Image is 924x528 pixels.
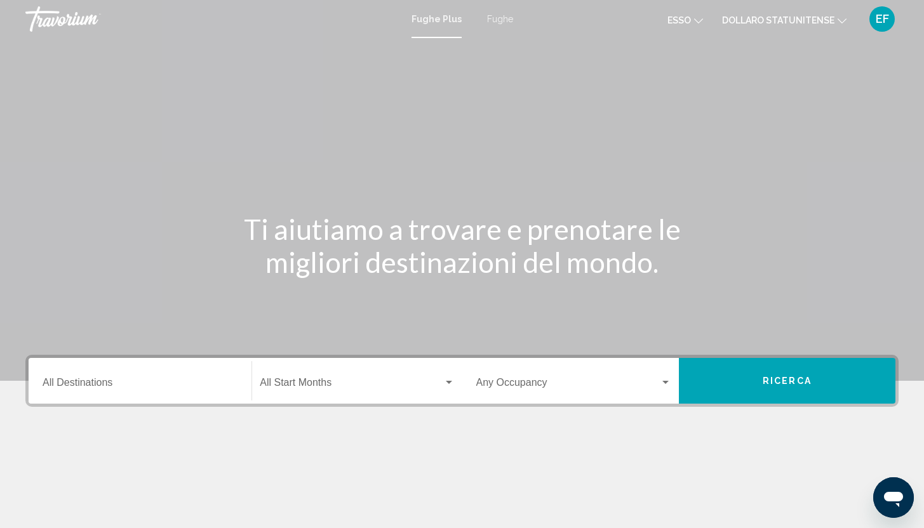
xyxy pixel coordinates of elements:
[29,358,895,404] div: Widget di ricerca
[873,477,914,518] iframe: Pulsante per aprire la finestra di messaggistica
[722,11,847,29] button: Cambia valuta
[866,6,899,32] button: Menu utente
[25,6,399,32] a: Travorio
[667,15,691,25] font: Esso
[679,358,895,404] button: Ricerca
[763,376,812,386] span: Ricerca
[487,14,513,24] a: Fughe
[722,15,834,25] font: Dollaro statunitense
[412,14,462,24] a: Fughe Plus
[224,213,700,279] h1: Ti aiutiamo a trovare e prenotare le migliori destinazioni del mondo.
[667,11,703,29] button: Cambia lingua
[876,12,889,25] font: EF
